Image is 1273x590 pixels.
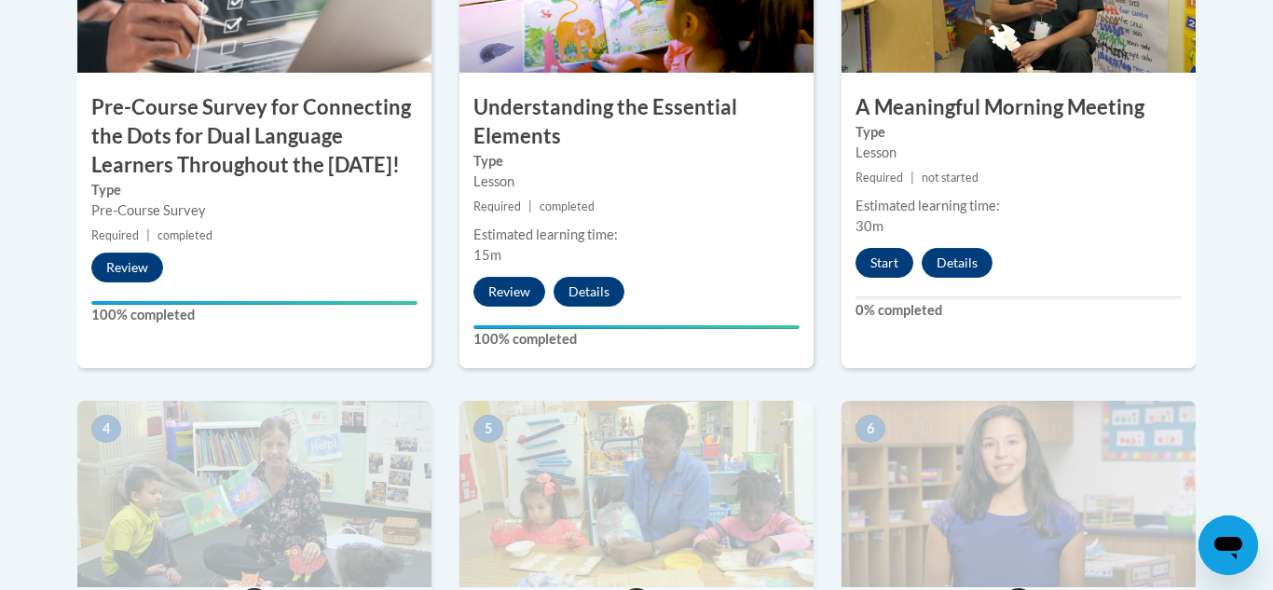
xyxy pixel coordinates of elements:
[473,172,800,192] div: Lesson
[459,401,814,587] img: Course Image
[856,143,1182,163] div: Lesson
[459,93,814,151] h3: Understanding the Essential Elements
[91,253,163,282] button: Review
[77,401,431,587] img: Course Image
[157,228,212,242] span: completed
[1198,515,1258,575] iframe: Button to launch messaging window
[910,171,914,185] span: |
[91,200,417,221] div: Pre-Course Survey
[473,277,545,307] button: Review
[473,225,800,245] div: Estimated learning time:
[91,301,417,305] div: Your progress
[77,93,431,179] h3: Pre-Course Survey for Connecting the Dots for Dual Language Learners Throughout the [DATE]!
[473,415,503,443] span: 5
[528,199,532,213] span: |
[856,122,1182,143] label: Type
[473,151,800,172] label: Type
[856,300,1182,321] label: 0% completed
[91,180,417,200] label: Type
[856,248,913,278] button: Start
[473,329,800,350] label: 100% completed
[473,199,521,213] span: Required
[473,247,501,263] span: 15m
[91,228,139,242] span: Required
[922,171,979,185] span: not started
[91,305,417,325] label: 100% completed
[842,401,1196,587] img: Course Image
[842,93,1196,122] h3: A Meaningful Morning Meeting
[473,325,800,329] div: Your progress
[146,228,150,242] span: |
[922,248,992,278] button: Details
[856,218,883,234] span: 30m
[856,415,885,443] span: 6
[91,415,121,443] span: 4
[554,277,624,307] button: Details
[856,171,903,185] span: Required
[540,199,595,213] span: completed
[856,196,1182,216] div: Estimated learning time:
